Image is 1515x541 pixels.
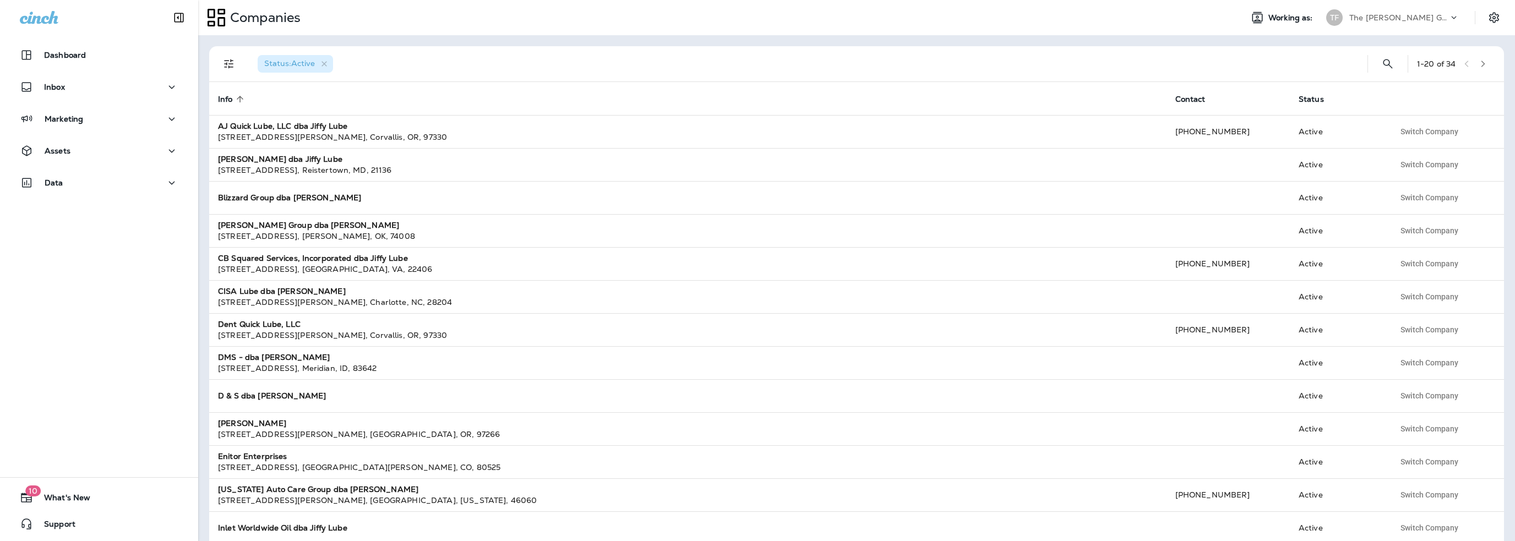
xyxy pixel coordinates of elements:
td: Active [1290,280,1386,313]
p: Data [45,178,63,187]
td: Active [1290,247,1386,280]
span: 10 [25,485,41,496]
button: Marketing [11,108,187,130]
button: Search Companies [1377,53,1399,75]
strong: [US_STATE] Auto Care Group dba [PERSON_NAME] [218,484,418,494]
div: TF [1326,9,1343,26]
div: Status:Active [258,55,333,73]
button: Switch Company [1394,487,1464,503]
strong: Blizzard Group dba [PERSON_NAME] [218,193,361,203]
td: Active [1290,181,1386,214]
button: Switch Company [1394,453,1464,470]
td: Active [1290,148,1386,181]
span: Support [33,520,75,533]
span: Info [218,94,247,104]
button: Switch Company [1394,189,1464,206]
span: Contact [1175,94,1220,104]
td: Active [1290,379,1386,412]
span: Switch Company [1400,293,1458,300]
span: Switch Company [1400,227,1458,234]
p: Companies [226,9,301,26]
p: Inbox [44,83,65,91]
td: Active [1290,412,1386,445]
button: Switch Company [1394,222,1464,239]
p: Assets [45,146,70,155]
span: Contact [1175,95,1206,104]
strong: [PERSON_NAME] [218,418,286,428]
strong: Enitor Enterprises [218,451,287,461]
span: Status [1299,94,1338,104]
td: Active [1290,445,1386,478]
span: Switch Company [1400,161,1458,168]
p: Dashboard [44,51,86,59]
strong: CISA Lube dba [PERSON_NAME] [218,286,346,296]
button: Dashboard [11,44,187,66]
strong: [PERSON_NAME] dba Jiffy Lube [218,154,342,164]
div: [STREET_ADDRESS] , [PERSON_NAME] , OK , 74008 [218,231,1158,242]
strong: D & S dba [PERSON_NAME] [218,391,326,401]
button: Collapse Sidebar [164,7,194,29]
p: The [PERSON_NAME] Group [1349,13,1448,22]
button: Settings [1484,8,1504,28]
td: [PHONE_NUMBER] [1167,115,1290,148]
span: Status [1299,95,1324,104]
span: Switch Company [1400,194,1458,201]
span: Switch Company [1400,491,1458,499]
div: 1 - 20 of 34 [1417,59,1456,68]
button: Switch Company [1394,387,1464,404]
span: Switch Company [1400,458,1458,466]
div: [STREET_ADDRESS] , Meridian , ID , 83642 [218,363,1158,374]
strong: Dent Quick Lube, LLC [218,319,301,329]
strong: CB Squared Services, Incorporated dba Jiffy Lube [218,253,408,263]
div: [STREET_ADDRESS] , Reistertown , MD , 21136 [218,165,1158,176]
div: [STREET_ADDRESS][PERSON_NAME] , [GEOGRAPHIC_DATA] , OR , 97266 [218,429,1158,440]
span: Switch Company [1400,392,1458,400]
strong: Inlet Worldwide Oil dba Jiffy Lube [218,523,347,533]
div: [STREET_ADDRESS] , [GEOGRAPHIC_DATA][PERSON_NAME] , CO , 80525 [218,462,1158,473]
strong: [PERSON_NAME] Group dba [PERSON_NAME] [218,220,399,230]
span: Switch Company [1400,128,1458,135]
strong: DMS - dba [PERSON_NAME] [218,352,330,362]
div: [STREET_ADDRESS][PERSON_NAME] , [GEOGRAPHIC_DATA] , [US_STATE] , 46060 [218,495,1158,506]
p: Marketing [45,114,83,123]
button: Switch Company [1394,156,1464,173]
td: Active [1290,214,1386,247]
span: Switch Company [1400,326,1458,334]
strong: AJ Quick Lube, LLC dba Jiffy Lube [218,121,348,131]
button: Switch Company [1394,123,1464,140]
button: Assets [11,140,187,162]
td: Active [1290,313,1386,346]
td: [PHONE_NUMBER] [1167,478,1290,511]
div: [STREET_ADDRESS][PERSON_NAME] , Charlotte , NC , 28204 [218,297,1158,308]
div: [STREET_ADDRESS][PERSON_NAME] , Corvallis , OR , 97330 [218,132,1158,143]
span: What's New [33,493,90,506]
span: Info [218,95,233,104]
span: Switch Company [1400,260,1458,267]
span: Status : Active [264,58,315,68]
button: Data [11,172,187,194]
span: Switch Company [1400,524,1458,532]
span: Working as: [1268,13,1315,23]
td: Active [1290,115,1386,148]
div: [STREET_ADDRESS] , [GEOGRAPHIC_DATA] , VA , 22406 [218,264,1158,275]
td: [PHONE_NUMBER] [1167,247,1290,280]
span: Switch Company [1400,359,1458,367]
div: [STREET_ADDRESS][PERSON_NAME] , Corvallis , OR , 97330 [218,330,1158,341]
button: Filters [218,53,240,75]
button: Switch Company [1394,420,1464,437]
span: Switch Company [1400,425,1458,433]
button: Switch Company [1394,255,1464,272]
button: Support [11,513,187,535]
button: 10What's New [11,487,187,509]
button: Switch Company [1394,520,1464,536]
button: Inbox [11,76,187,98]
td: Active [1290,346,1386,379]
button: Switch Company [1394,354,1464,371]
button: Switch Company [1394,321,1464,338]
td: [PHONE_NUMBER] [1167,313,1290,346]
button: Switch Company [1394,288,1464,305]
td: Active [1290,478,1386,511]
